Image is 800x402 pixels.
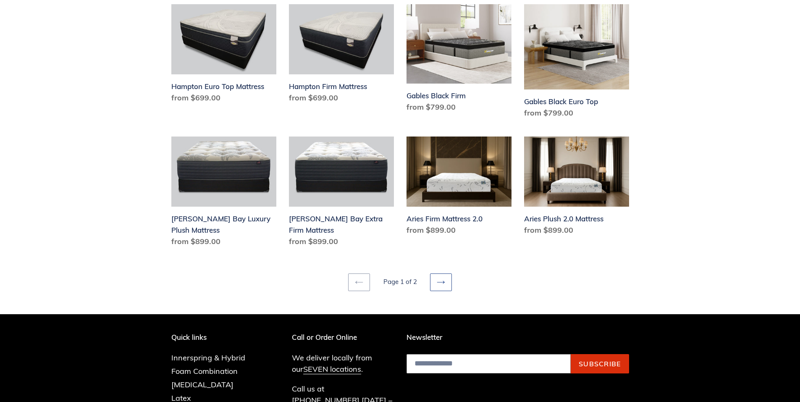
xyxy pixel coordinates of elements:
a: Foam Combination [171,366,238,376]
input: Email address [407,354,571,373]
span: Subscribe [579,360,621,368]
a: Innerspring & Hybrid [171,353,245,363]
p: Call or Order Online [292,333,394,342]
a: Aries Plush 2.0 Mattress [524,137,629,239]
p: Quick links [171,333,258,342]
p: We deliver locally from our . [292,352,394,375]
a: Gables Black Firm [407,4,511,116]
a: Gables Black Euro Top [524,4,629,122]
a: Hampton Firm Mattress [289,4,394,107]
a: [MEDICAL_DATA] [171,380,233,389]
p: Newsletter [407,333,629,342]
button: Subscribe [571,354,629,373]
a: Chadwick Bay Extra Firm Mattress [289,137,394,250]
a: Aries Firm Mattress 2.0 [407,137,511,239]
a: SEVEN locations [303,364,361,374]
a: Chadwick Bay Luxury Plush Mattress [171,137,276,250]
a: Hampton Euro Top Mattress [171,4,276,107]
li: Page 1 of 2 [372,277,428,287]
